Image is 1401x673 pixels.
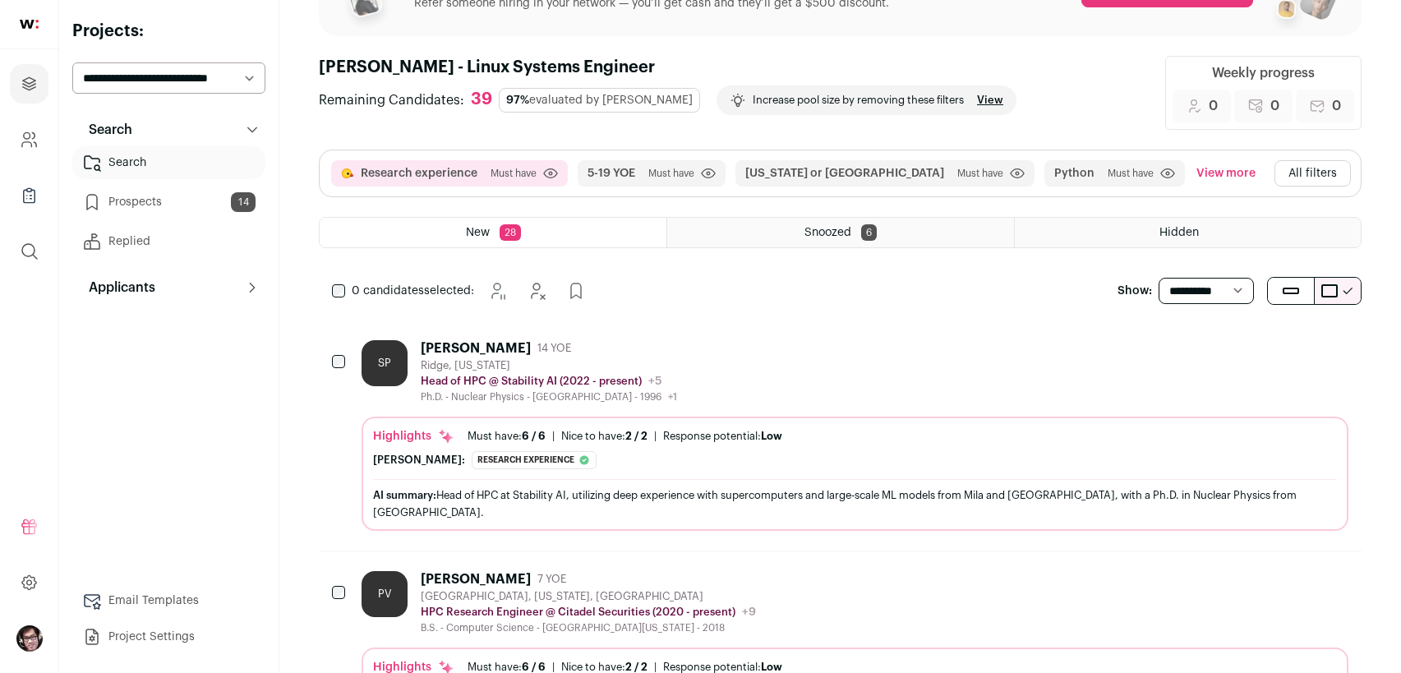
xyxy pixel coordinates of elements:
[499,88,700,113] div: evaluated by [PERSON_NAME]
[10,120,48,159] a: Company and ATS Settings
[1274,160,1351,187] button: All filters
[421,606,735,619] p: HPC Research Engineer @ Citadel Securities (2020 - present)
[231,192,256,212] span: 14
[648,167,694,180] span: Must have
[319,90,464,110] span: Remaining Candidates:
[362,571,408,617] div: PV
[72,146,265,179] a: Search
[506,94,529,106] span: 97%
[362,340,1348,531] a: SP [PERSON_NAME] 14 YOE Ridge, [US_STATE] Head of HPC @ Stability AI (2022 - present) +5 Ph.D. - ...
[957,167,1003,180] span: Must have
[522,661,546,672] span: 6 / 6
[1193,160,1259,187] button: View more
[663,430,782,443] div: Response potential:
[1108,167,1154,180] span: Must have
[588,165,635,182] button: 5-19 YOE
[10,176,48,215] a: Company Lists
[668,392,677,402] span: +1
[421,359,677,372] div: Ridge, [US_STATE]
[10,64,48,104] a: Projects
[1015,218,1361,247] a: Hidden
[79,278,155,297] p: Applicants
[1054,165,1095,182] button: Python
[468,430,546,443] div: Must have:
[72,620,265,653] a: Project Settings
[72,584,265,617] a: Email Templates
[761,431,782,441] span: Low
[761,661,782,672] span: Low
[1209,96,1218,116] span: 0
[468,430,782,443] ul: | |
[471,90,492,110] div: 39
[373,454,465,467] div: [PERSON_NAME]:
[466,227,490,238] span: New
[421,590,756,603] div: [GEOGRAPHIC_DATA], [US_STATE], [GEOGRAPHIC_DATA]
[861,224,877,241] span: 6
[1332,96,1341,116] span: 0
[522,431,546,441] span: 6 / 6
[625,431,648,441] span: 2 / 2
[625,661,648,672] span: 2 / 2
[72,186,265,219] a: Prospects14
[648,376,661,387] span: +5
[362,340,408,386] div: SP
[20,20,39,29] img: wellfound-shorthand-0d5821cbd27db2630d0214b213865d53afaa358527fdda9d0ea32b1df1b89c2c.svg
[16,625,43,652] button: Open dropdown
[491,167,537,180] span: Must have
[537,573,566,586] span: 7 YOE
[373,490,436,500] span: AI summary:
[421,375,642,388] p: Head of HPC @ Stability AI (2022 - present)
[72,225,265,258] a: Replied
[742,606,756,618] span: +9
[352,285,424,297] span: 0 candidates
[804,227,851,238] span: Snoozed
[352,283,474,299] span: selected:
[1159,227,1199,238] span: Hidden
[421,621,756,634] div: B.S. - Computer Science - [GEOGRAPHIC_DATA][US_STATE] - 2018
[16,625,43,652] img: 1909781-medium_jpg
[373,486,1337,521] div: Head of HPC at Stability AI, utilizing deep experience with supercomputers and large-scale ML mod...
[72,20,265,43] h2: Projects:
[500,224,521,241] span: 28
[72,113,265,146] button: Search
[537,342,571,355] span: 14 YOE
[561,430,648,443] div: Nice to have:
[421,340,531,357] div: [PERSON_NAME]
[79,120,132,140] p: Search
[1270,96,1279,116] span: 0
[72,271,265,304] button: Applicants
[421,390,677,403] div: Ph.D. - Nuclear Physics - [GEOGRAPHIC_DATA] - 1996
[745,165,944,182] button: [US_STATE] or [GEOGRAPHIC_DATA]
[319,56,1016,79] h1: [PERSON_NAME] - Linux Systems Engineer
[753,94,964,107] p: Increase pool size by removing these filters
[472,451,597,469] div: Research experience
[373,428,454,445] div: Highlights
[667,218,1013,247] a: Snoozed 6
[1212,63,1315,83] div: Weekly progress
[977,94,1003,107] a: View
[361,165,477,182] button: Research experience
[421,571,531,588] div: [PERSON_NAME]
[1118,283,1152,299] p: Show:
